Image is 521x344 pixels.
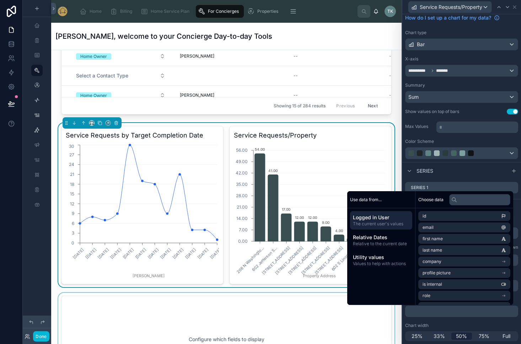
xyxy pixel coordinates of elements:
[353,221,409,227] span: The current user's values
[405,56,418,62] label: X-axis
[417,167,433,174] span: Series
[172,247,184,260] text: [DATE]
[353,261,409,267] span: Values to help with actions
[77,5,107,18] a: Home
[350,197,382,203] span: Use data from...
[84,247,97,260] text: [DATE]
[353,254,409,261] span: Utility values
[420,4,482,11] span: Service Requests/Property
[70,201,74,206] tspan: 12
[257,9,278,14] span: Properties
[71,240,74,246] tspan: 0
[97,247,110,260] text: [DATE]
[237,204,248,210] tspan: 21.00
[69,144,74,149] tspan: 30
[405,306,518,317] div: scrollable content
[411,185,428,190] label: Series 1
[434,333,445,340] span: 33%
[33,331,49,342] button: Done
[209,247,222,260] text: [DATE]
[184,247,197,260] text: [DATE]
[236,245,265,274] text: 206 N Washingto...
[133,273,165,278] tspan: [PERSON_NAME]
[234,143,387,280] div: chart
[236,147,248,153] tspan: 56.00
[347,208,415,272] div: scrollable content
[405,139,434,144] label: Color Scheme
[70,182,74,187] tspan: 18
[66,130,219,140] h3: Service Requests by Target Completion Date
[72,211,74,216] tspan: 9
[436,120,518,133] div: scrollable content
[331,245,357,272] text: 602 S Lincoln S...
[387,9,393,14] span: TK
[301,245,331,275] text: [STREET_ADDRESS]
[70,172,74,177] tspan: 21
[239,227,248,232] tspan: 7.00
[69,162,74,167] tspan: 24
[74,4,358,19] div: scrollable content
[363,100,383,111] button: Next
[234,130,387,140] h3: Service Requests/Property
[503,333,510,340] span: Full
[236,182,248,187] tspan: 35.00
[405,323,429,328] label: Chart width
[236,216,248,221] tspan: 14.00
[408,1,492,13] button: Service Requests/Property
[261,245,291,275] text: [STREET_ADDRESS]
[405,82,425,88] label: Summary
[251,245,278,272] text: 602 Jefferson S...
[479,333,489,340] span: 75%
[308,215,317,220] text: 12.00
[303,273,336,278] tspan: Property Address
[208,9,239,14] span: For Concierges
[412,333,423,340] span: 25%
[109,247,122,260] text: [DATE]
[238,238,248,244] tspan: 0.00
[122,247,135,260] text: [DATE]
[405,14,491,21] span: How do I set up a chart for my data?
[120,9,132,14] span: Billing
[255,147,265,151] text: 54.00
[335,229,343,233] text: 4.00
[69,152,74,157] tspan: 27
[72,247,85,260] text: [DATE]
[456,333,467,340] span: 50%
[57,6,68,17] img: App logo
[322,220,329,225] text: 9.00
[405,38,518,50] button: Bar
[268,168,278,173] text: 41.00
[159,247,172,260] text: [DATE]
[353,214,409,221] span: Logged in User
[134,247,147,260] text: [DATE]
[353,234,409,241] span: Relative Dates
[66,143,219,280] div: chart
[418,197,444,203] span: Choose data
[236,159,248,164] tspan: 49.00
[314,245,344,275] text: [STREET_ADDRESS]
[90,9,102,14] span: Home
[417,41,425,48] span: Bar
[108,5,137,18] a: Billing
[236,170,248,176] tspan: 42.00
[70,191,74,197] tspan: 15
[405,91,518,103] button: Sum
[245,5,283,18] a: Properties
[288,245,318,275] text: [STREET_ADDRESS]
[196,5,244,18] a: For Concierges
[274,103,326,109] span: Showing 15 of 284 results
[282,207,290,211] text: 17.00
[405,124,434,129] label: Max Values
[353,241,409,247] span: Relative to the current date
[408,93,419,101] span: Sum
[405,30,426,36] label: Chart type
[274,245,304,275] text: [STREET_ADDRESS]
[139,5,194,18] a: Home Service Plan
[236,193,248,198] tspan: 28.00
[72,221,74,226] tspan: 6
[147,247,160,260] text: [DATE]
[55,31,272,41] h1: [PERSON_NAME], welcome to your Concierge Day-to-day Tools
[405,109,459,114] div: Show values on top of bars
[151,9,189,14] span: Home Service Plan
[295,215,304,220] text: 12.00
